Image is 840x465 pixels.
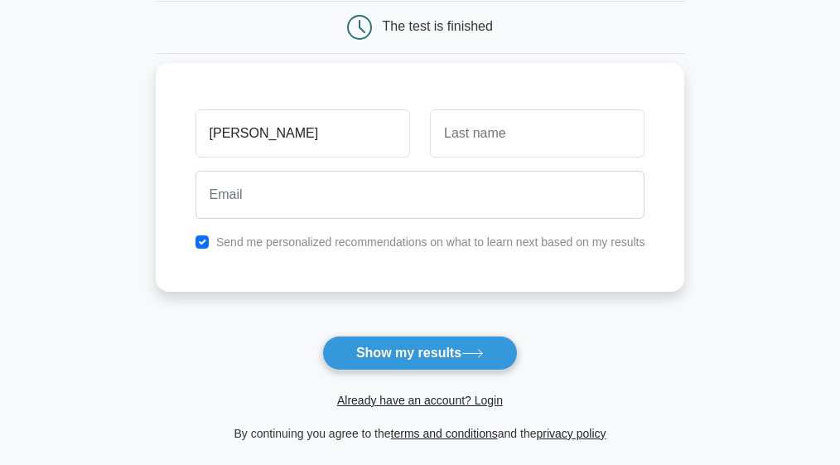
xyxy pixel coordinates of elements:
[391,427,498,440] a: terms and conditions
[430,109,644,157] input: Last name
[537,427,606,440] a: privacy policy
[322,336,518,371] button: Show my results
[196,171,645,219] input: Email
[146,424,695,443] div: By continuing you agree to the and the
[216,235,645,249] label: Send me personalized recommendations on what to learn next based on my results
[337,394,503,407] a: Already have an account? Login
[383,19,493,33] div: The test is finished
[196,109,410,157] input: First name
